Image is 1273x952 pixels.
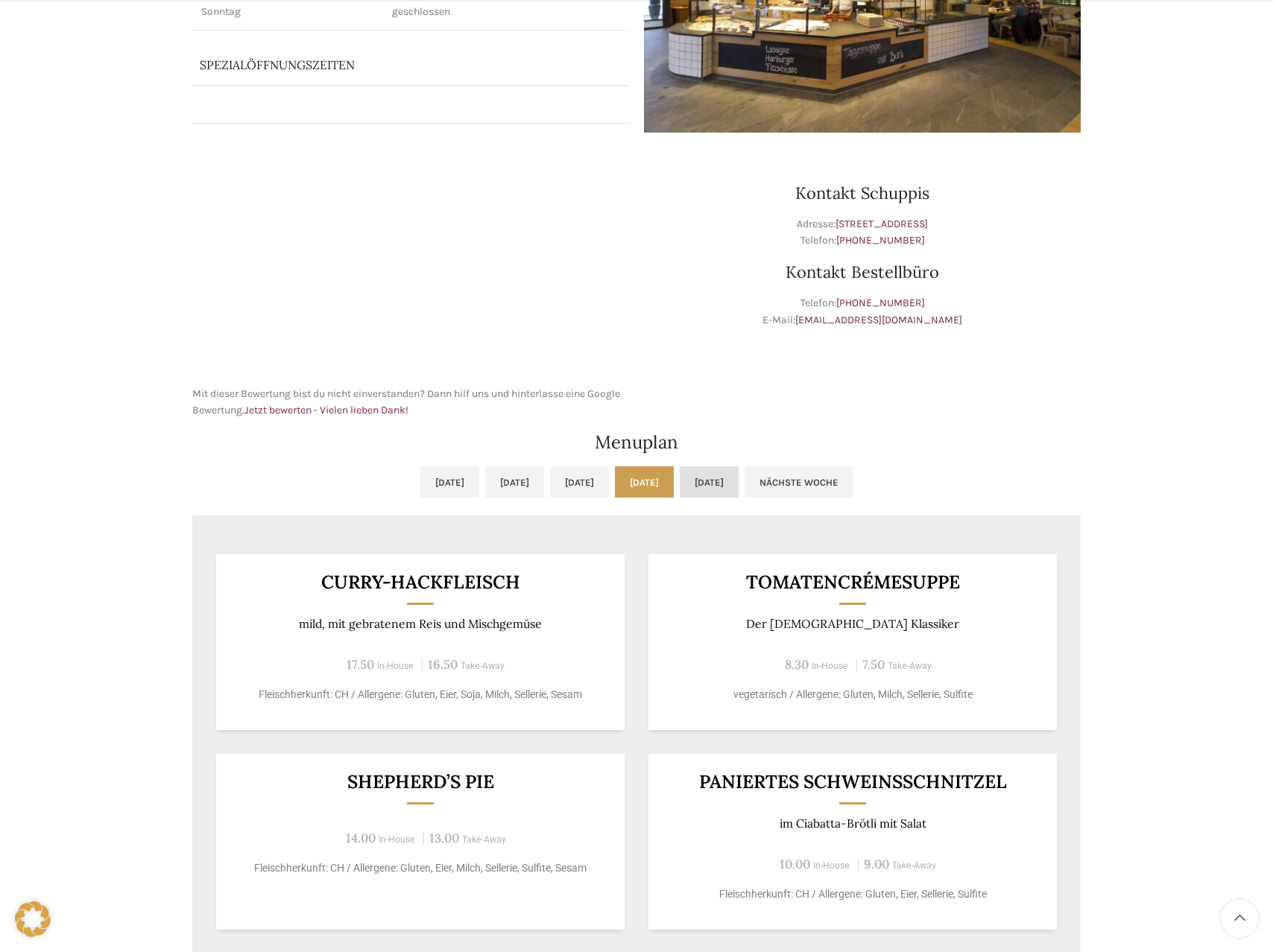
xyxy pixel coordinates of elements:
[780,856,810,872] span: 10.00
[812,661,848,671] span: In-House
[667,573,1039,591] h3: Tomatencrémesuppe
[615,466,674,498] a: [DATE]
[680,466,739,498] a: [DATE]
[461,661,505,671] span: Take-Away
[836,234,925,247] a: [PHONE_NUMBER]
[644,185,1081,201] h3: Kontakt Schuppis
[462,834,506,845] span: Take-Away
[795,314,962,326] a: [EMAIL_ADDRESS][DOMAIN_NAME]
[550,466,609,498] a: [DATE]
[644,295,1081,329] p: Telefon: E-Mail:
[192,147,629,371] iframe: schwyter schuppis
[644,216,1081,250] p: Adresse: Telefon:
[862,656,885,673] span: 7.50
[235,860,607,876] p: Fleischherkunft: CH / Allergene: Gluten, Eier, Milch, Sellerie, Sulfite, Sesam
[244,404,408,416] a: Jetzt bewerten - Vielen lieben Dank!
[864,856,889,872] span: 9.00
[346,830,376,846] span: 14.00
[192,386,629,419] p: Mit dieser Bewertung bist du nicht einverstanden? Dann hilf uns und hinterlasse eine Google Bewer...
[836,296,925,309] a: [PHONE_NUMBER]
[192,434,1081,451] h2: Menuplan
[667,772,1039,791] h3: Paniertes Schweinsschnitzel
[667,687,1039,702] p: vegetarisch / Allergene: Gluten, Milch, Sellerie, Sulfite
[644,264,1081,280] h3: Kontakt Bestellbüro
[200,57,549,73] p: Spezialöffnungszeiten
[347,656,374,673] span: 17.50
[235,617,607,631] p: mild, mit gebratenem Reis und Mischgemüse
[892,860,936,871] span: Take-Away
[429,830,459,846] span: 13.00
[377,661,414,671] span: In-House
[485,466,544,498] a: [DATE]
[235,772,607,791] h3: Shepherd’s Pie
[667,816,1039,831] p: im Ciabatta-Brötli mit Salat
[785,656,809,673] span: 8.30
[201,4,374,19] p: Sonntag
[379,834,415,845] span: In-House
[420,466,479,498] a: [DATE]
[888,661,932,671] span: Take-Away
[667,886,1039,902] p: Fleischherkunft: CH / Allergene: Gluten, Eier, Sellerie, Sulfite
[667,617,1039,631] p: Der [DEMOGRAPHIC_DATA] Klassiker
[813,860,850,871] span: In-House
[392,4,620,19] p: geschlossen
[835,218,928,230] a: [STREET_ADDRESS]
[235,687,607,702] p: Fleischherkunft: CH / Allergene: Gluten, Eier, Soja, Milch, Sellerie, Sesam
[428,656,458,673] span: 16.50
[235,573,607,591] h3: Curry-Hackfleisch
[1221,900,1258,937] a: Scroll to top button
[745,466,853,498] a: Nächste Woche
